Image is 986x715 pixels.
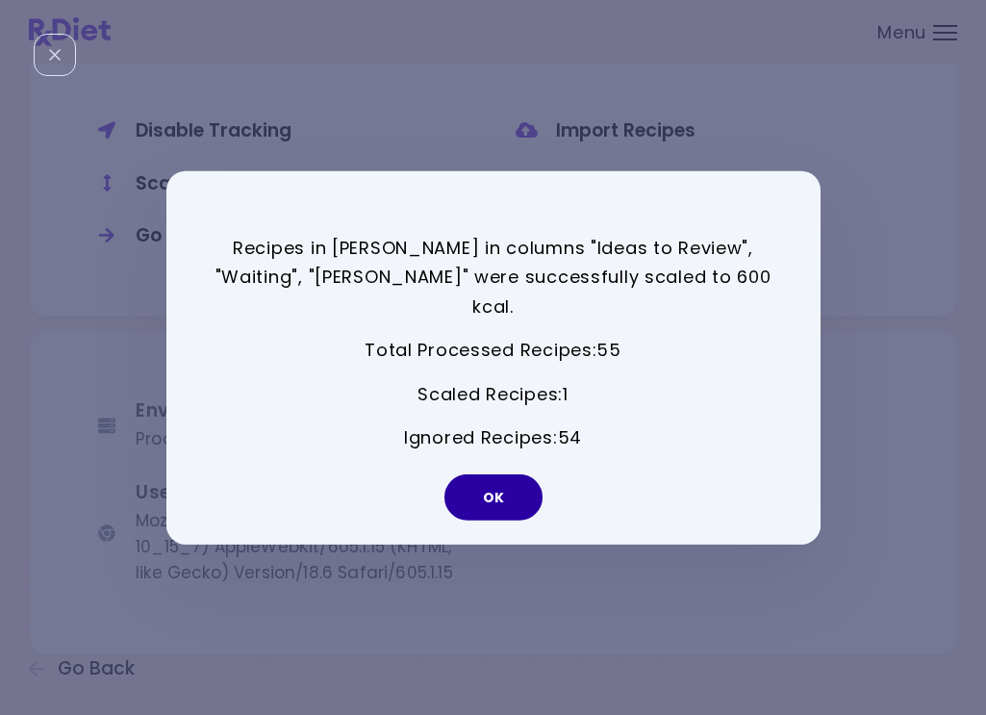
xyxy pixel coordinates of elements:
p: Recipes in [PERSON_NAME] in columns "Ideas to Review", "Waiting", "[PERSON_NAME]" were successful... [215,233,772,321]
p: Scaled Recipes : 1 [215,380,772,410]
div: Close [34,34,76,76]
p: Total Processed Recipes : 55 [215,336,772,366]
p: Ignored Recipes : 54 [215,423,772,453]
button: OK [444,474,543,521]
